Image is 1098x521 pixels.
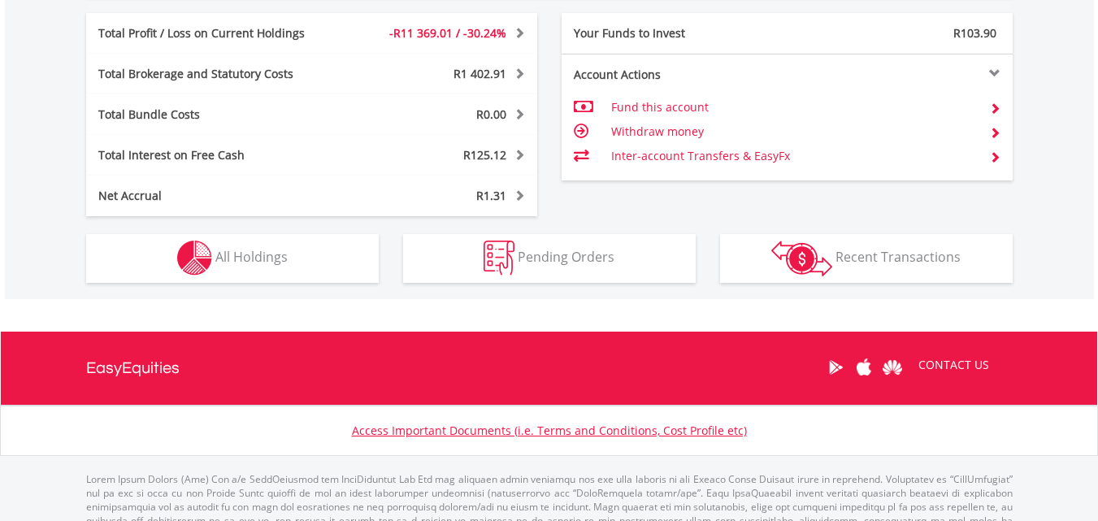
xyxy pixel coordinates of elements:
[86,66,349,82] div: Total Brokerage and Statutory Costs
[518,248,614,266] span: Pending Orders
[86,25,349,41] div: Total Profit / Loss on Current Holdings
[850,342,879,393] a: Apple
[720,234,1013,283] button: Recent Transactions
[611,144,976,168] td: Inter-account Transfers & EasyFx
[177,241,212,276] img: holdings-wht.png
[835,248,961,266] span: Recent Transactions
[879,342,907,393] a: Huawei
[86,147,349,163] div: Total Interest on Free Cash
[463,147,506,163] span: R125.12
[454,66,506,81] span: R1 402.91
[953,25,996,41] span: R103.90
[771,241,832,276] img: transactions-zar-wht.png
[352,423,747,438] a: Access Important Documents (i.e. Terms and Conditions, Cost Profile etc)
[611,119,976,144] td: Withdraw money
[86,188,349,204] div: Net Accrual
[389,25,506,41] span: -R11 369.01 / -30.24%
[86,106,349,123] div: Total Bundle Costs
[86,234,379,283] button: All Holdings
[611,95,976,119] td: Fund this account
[484,241,514,276] img: pending_instructions-wht.png
[562,25,788,41] div: Your Funds to Invest
[562,67,788,83] div: Account Actions
[476,188,506,203] span: R1.31
[86,332,180,405] a: EasyEquities
[476,106,506,122] span: R0.00
[403,234,696,283] button: Pending Orders
[215,248,288,266] span: All Holdings
[822,342,850,393] a: Google Play
[907,342,1000,388] a: CONTACT US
